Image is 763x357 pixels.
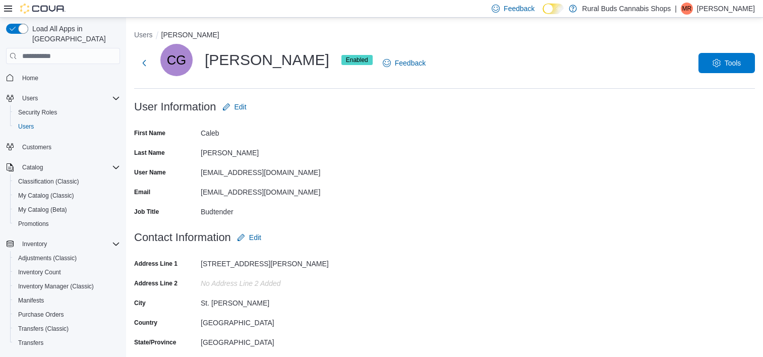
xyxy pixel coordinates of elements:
[18,161,120,173] span: Catalog
[18,177,79,186] span: Classification (Classic)
[14,280,120,292] span: Inventory Manager (Classic)
[10,217,124,231] button: Promotions
[18,282,94,290] span: Inventory Manager (Classic)
[134,231,231,244] h3: Contact Information
[10,279,124,293] button: Inventory Manager (Classic)
[14,294,48,307] a: Manifests
[14,121,120,133] span: Users
[22,143,51,151] span: Customers
[167,44,186,76] span: CG
[22,163,43,171] span: Catalog
[134,129,165,137] label: First Name
[14,323,73,335] a: Transfers (Classic)
[134,101,216,113] h3: User Information
[201,204,336,216] div: Budtender
[201,145,336,157] div: [PERSON_NAME]
[233,227,265,248] button: Edit
[18,161,47,173] button: Catalog
[134,279,178,287] label: Address Line 2
[10,189,124,203] button: My Catalog (Classic)
[697,3,755,15] p: [PERSON_NAME]
[14,175,120,188] span: Classification (Classic)
[10,336,124,350] button: Transfers
[201,295,336,307] div: St. [PERSON_NAME]
[395,58,426,68] span: Feedback
[14,337,120,349] span: Transfers
[14,280,98,292] a: Inventory Manager (Classic)
[504,4,535,14] span: Feedback
[18,220,49,228] span: Promotions
[18,141,55,153] a: Customers
[160,44,373,76] div: [PERSON_NAME]
[346,55,368,65] span: Enabled
[14,204,71,216] a: My Catalog (Beta)
[14,218,53,230] a: Promotions
[14,190,120,202] span: My Catalog (Classic)
[18,71,120,84] span: Home
[22,74,38,82] span: Home
[543,4,564,14] input: Dark Mode
[218,97,251,117] button: Edit
[160,44,193,76] div: Caleb Gabler
[234,102,247,112] span: Edit
[2,160,124,174] button: Catalog
[10,308,124,322] button: Purchase Orders
[543,14,543,15] span: Dark Mode
[14,337,47,349] a: Transfers
[201,315,336,327] div: [GEOGRAPHIC_DATA]
[18,238,51,250] button: Inventory
[18,141,120,153] span: Customers
[14,294,120,307] span: Manifests
[18,72,42,84] a: Home
[18,108,57,116] span: Security Roles
[10,105,124,120] button: Security Roles
[341,55,373,65] span: Enabled
[28,24,120,44] span: Load All Apps in [GEOGRAPHIC_DATA]
[134,208,159,216] label: Job Title
[201,164,336,176] div: [EMAIL_ADDRESS][DOMAIN_NAME]
[14,309,68,321] a: Purchase Orders
[14,106,120,118] span: Security Roles
[134,30,755,42] nav: An example of EuiBreadcrumbs
[18,325,69,333] span: Transfers (Classic)
[14,252,120,264] span: Adjustments (Classic)
[2,91,124,105] button: Users
[18,268,61,276] span: Inventory Count
[134,149,165,157] label: Last Name
[134,53,154,73] button: Next
[14,175,83,188] a: Classification (Classic)
[10,203,124,217] button: My Catalog (Beta)
[10,174,124,189] button: Classification (Classic)
[14,266,65,278] a: Inventory Count
[22,94,38,102] span: Users
[10,265,124,279] button: Inventory Count
[14,190,78,202] a: My Catalog (Classic)
[18,311,64,319] span: Purchase Orders
[2,237,124,251] button: Inventory
[134,319,157,327] label: Country
[134,188,150,196] label: Email
[682,3,692,15] span: MR
[18,192,74,200] span: My Catalog (Classic)
[14,204,120,216] span: My Catalog (Beta)
[22,240,47,248] span: Inventory
[582,3,671,15] p: Rural Buds Cannabis Shops
[201,125,336,137] div: Caleb
[10,322,124,336] button: Transfers (Classic)
[14,252,81,264] a: Adjustments (Classic)
[161,31,219,39] button: [PERSON_NAME]
[134,338,176,346] label: State/Province
[10,251,124,265] button: Adjustments (Classic)
[2,140,124,154] button: Customers
[14,218,120,230] span: Promotions
[18,92,120,104] span: Users
[20,4,66,14] img: Cova
[14,106,61,118] a: Security Roles
[201,256,336,268] div: [STREET_ADDRESS][PERSON_NAME]
[18,92,42,104] button: Users
[134,168,166,176] label: User Name
[201,275,336,287] div: No Address Line 2 added
[249,232,261,243] span: Edit
[18,123,34,131] span: Users
[725,58,741,68] span: Tools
